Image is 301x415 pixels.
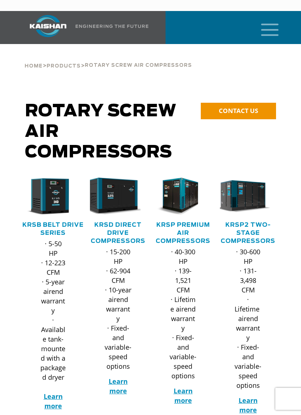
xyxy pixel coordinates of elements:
[21,11,149,44] a: Kaishan USA
[170,247,196,381] p: · 40-300 HP · 139-1,521 CFM · Lifetime airend warranty · Fixed- and variable-speed options
[25,103,177,161] span: Rotary Screw Air Compressors
[221,222,275,244] a: KRSP2 Two-Stage Compressors
[84,178,141,215] img: krsd125
[47,62,81,69] a: Products
[25,62,43,69] a: Home
[174,386,193,405] a: Learn more
[155,178,211,215] div: krsp150
[47,64,81,69] span: Products
[85,63,192,68] span: Rotary Screw Air Compressors
[40,239,66,411] p: · 5-50 HP · 12-223 CFM · 5-year airend warranty · Available tank-mounted with a packaged dryer
[201,103,276,119] a: CONTACT US
[239,396,258,414] a: Learn more
[25,64,43,69] span: Home
[219,106,258,115] span: CONTACT US
[44,392,63,410] a: Learn more
[21,15,76,37] img: kaishan logo
[25,44,192,72] div: > >
[258,21,271,34] a: mobile menu
[25,178,81,215] div: krsb30
[19,178,76,215] img: krsb30
[76,25,148,28] img: Engineering the future
[90,178,146,215] div: krsd125
[91,222,145,244] a: KRSD Direct Drive Compressors
[235,247,261,390] p: · 30-600 HP · 131-3,498 CFM · Lifetime airend warranty · Fixed- and variable-speed options
[105,247,131,371] p: · 15-200 HP · 62-904 CFM · 10-year airend warranty · Fixed- and variable-speed options
[156,222,210,244] a: KRSP Premium Air Compressors
[109,377,128,395] a: Learn more
[22,222,84,236] a: KRSB Belt Drive Series
[149,178,206,215] img: krsp150
[214,178,271,215] img: krsp350
[220,178,276,215] div: krsp350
